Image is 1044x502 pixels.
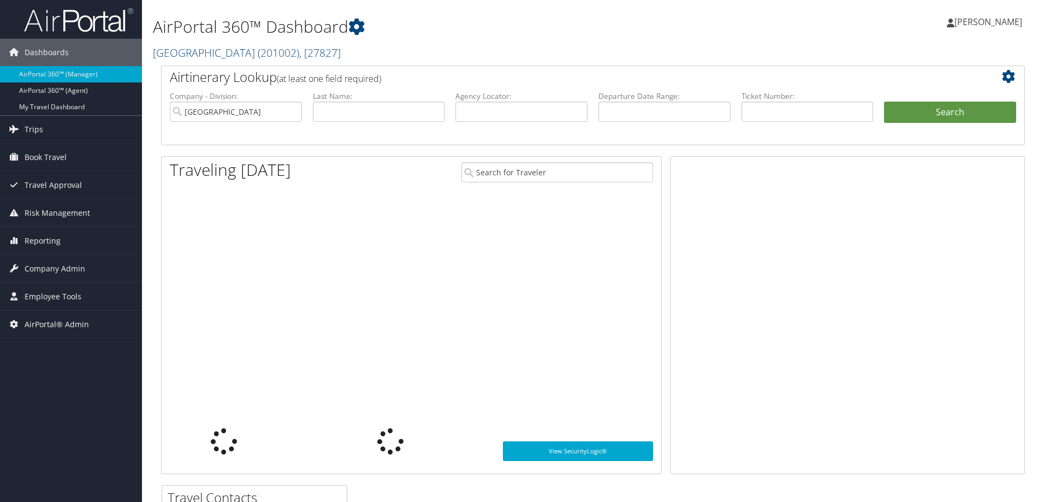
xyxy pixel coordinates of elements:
[25,116,43,143] span: Trips
[170,158,291,181] h1: Traveling [DATE]
[153,15,740,38] h1: AirPortal 360™ Dashboard
[884,102,1016,123] button: Search
[25,199,90,227] span: Risk Management
[170,68,944,86] h2: Airtinerary Lookup
[954,16,1022,28] span: [PERSON_NAME]
[503,441,653,461] a: View SecurityLogic®
[313,91,445,102] label: Last Name:
[153,45,341,60] a: [GEOGRAPHIC_DATA]
[25,144,67,171] span: Book Travel
[25,39,69,66] span: Dashboards
[461,162,653,182] input: Search for Traveler
[947,5,1033,38] a: [PERSON_NAME]
[25,172,82,199] span: Travel Approval
[598,91,731,102] label: Departure Date Range:
[258,45,299,60] span: ( 201002 )
[25,227,61,255] span: Reporting
[25,311,89,338] span: AirPortal® Admin
[277,73,381,85] span: (at least one field required)
[742,91,874,102] label: Ticket Number:
[455,91,588,102] label: Agency Locator:
[25,283,81,310] span: Employee Tools
[25,255,85,282] span: Company Admin
[24,7,133,33] img: airportal-logo.png
[299,45,341,60] span: , [ 27827 ]
[170,91,302,102] label: Company - Division:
